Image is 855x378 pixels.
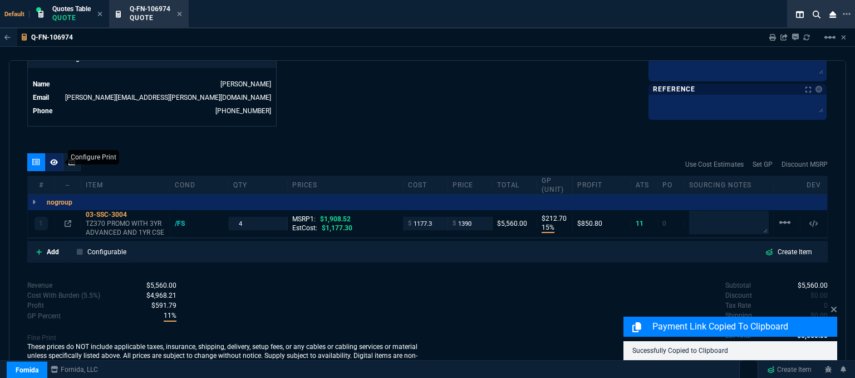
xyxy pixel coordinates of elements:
div: $850.80 [577,219,626,228]
div: prices [288,181,404,190]
p: Cost With Burden (5.5%) [27,290,100,301]
a: Set GP [753,159,773,169]
p: These prices do NOT include applicable taxes, insurance, shipping, delivery, setup fees, or any c... [27,342,427,369]
p: undefined [725,280,751,290]
p: spec.value [800,290,828,301]
p: Quote [52,13,91,22]
p: Sucessfully Copied to Clipboard [632,346,828,356]
p: 1 [39,219,43,228]
div: price [448,181,493,190]
span: 0 [662,220,666,227]
div: /FS [175,219,195,228]
mat-icon: Example home icon [823,31,837,44]
p: With Burden (5.5%) [27,311,61,321]
p: nogroup [47,198,72,207]
div: qty [229,181,287,190]
span: Quotes Table [52,5,91,13]
div: cond [170,181,229,190]
p: spec.value [788,280,828,290]
a: Create Item [763,361,816,378]
div: dev [800,181,827,190]
div: Sourcing Notes [685,181,774,190]
p: 15% [542,223,554,233]
nx-icon: Open In Opposite Panel [65,220,71,227]
div: MSRP1: [292,215,399,224]
div: 03-SSC-3004 [86,210,165,219]
a: [PERSON_NAME][EMAIL_ADDRESS][PERSON_NAME][DOMAIN_NAME] [65,94,271,101]
a: [PERSON_NAME] [220,80,271,88]
div: EstCost: [292,224,399,232]
p: TZ370 PROMO WITH 3YR ADVANCED AND 1YR CSE [86,219,165,237]
p: Payment Link Copied to Clipboard [652,320,835,333]
p: spec.value [153,311,176,322]
div: Profit [573,181,631,190]
p: $212.70 [542,214,568,223]
span: 11 [636,220,643,227]
p: Q-FN-106974 [31,33,73,42]
a: msbcCompanyName [47,365,101,375]
div: -- [55,181,81,190]
p: Reference [653,85,695,94]
nx-icon: Close Tab [177,10,182,19]
nx-icon: Search [808,8,825,21]
p: Revenue [27,280,52,290]
nx-icon: Back to Table [4,33,11,41]
span: Default [4,11,30,18]
div: # [28,181,55,190]
a: 469-249-2107 [215,107,271,115]
div: Item [81,181,170,190]
span: Revenue [146,282,176,289]
span: $1,908.52 [320,215,351,223]
nx-icon: Open New Tab [843,9,851,20]
p: spec.value [814,301,828,311]
p: Quote [130,13,170,22]
span: Name [33,80,50,88]
p: spec.value [136,280,176,290]
div: ATS [631,181,658,190]
a: Use Cost Estimates [685,159,744,169]
nx-icon: Close Workbench [825,8,841,21]
div: Total [493,181,537,190]
p: With Burden (5.5%) [27,301,44,311]
span: $1,177.30 [322,224,352,232]
tr: undefined [32,79,272,90]
span: Cost With Burden (5.5%) [146,292,176,299]
span: Phone [33,107,52,115]
p: undefined [725,301,751,311]
a: Discount MSRP [782,159,828,169]
span: With Burden (5.5%) [164,311,176,322]
div: $5,560.00 [497,219,532,228]
span: 5560 [798,282,828,289]
span: With Burden (5.5%) [151,302,176,309]
span: 0 [810,292,828,299]
a: Hide Workbench [841,33,846,42]
p: spec.value [136,290,176,301]
a: Create Item [756,245,821,259]
tr: undefined [32,92,272,103]
nx-icon: Split Panels [792,8,808,21]
nx-icon: Close Tab [97,10,102,19]
div: cost [404,181,448,190]
div: GP (unit) [537,176,573,194]
span: $ [453,219,456,228]
div: PO [658,181,685,190]
tr: undefined [32,105,272,117]
p: Configurable [87,247,126,257]
p: undefined [725,290,752,301]
p: spec.value [141,301,176,311]
span: Email [33,94,49,101]
mat-icon: Example home icon [778,216,792,229]
span: Q-FN-106974 [130,5,170,13]
span: 0 [824,302,828,309]
span: $ [408,219,411,228]
p: Add [47,247,59,257]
